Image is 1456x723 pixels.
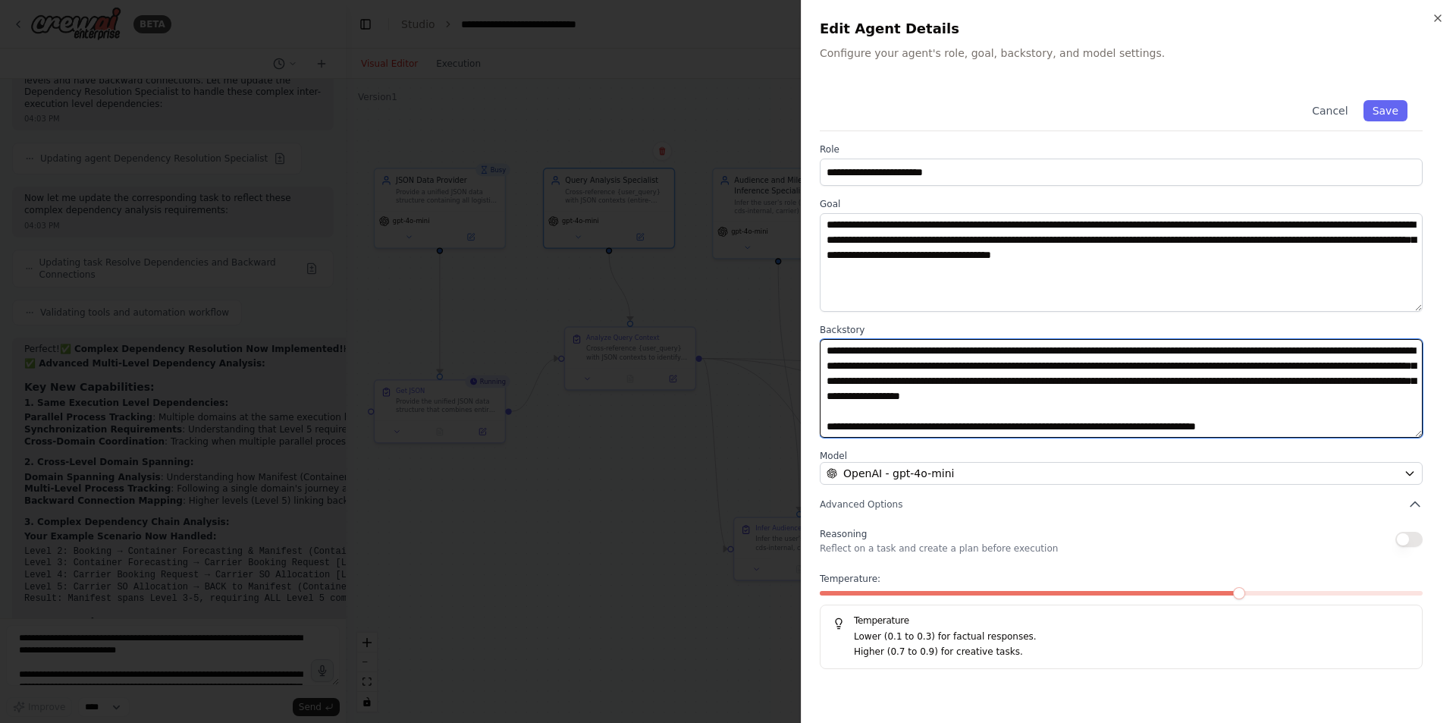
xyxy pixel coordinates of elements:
[820,529,867,539] span: Reasoning
[820,450,1423,462] label: Model
[854,630,1410,645] p: Lower (0.1 to 0.3) for factual responses.
[1363,100,1407,121] button: Save
[820,542,1058,555] p: Reflect on a task and create a plan before execution
[820,497,1423,512] button: Advanced Options
[1303,100,1357,121] button: Cancel
[854,645,1410,660] p: Higher (0.7 to 0.9) for creative tasks.
[820,498,902,511] span: Advanced Options
[820,324,1423,336] label: Backstory
[820,143,1423,156] label: Role
[833,615,1410,627] h5: Temperature
[820,18,1438,39] h2: Edit Agent Details
[820,462,1423,485] button: OpenAI - gpt-4o-mini
[820,573,880,585] span: Temperature:
[820,198,1423,210] label: Goal
[843,466,954,481] span: OpenAI - gpt-4o-mini
[820,46,1438,61] p: Configure your agent's role, goal, backstory, and model settings.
